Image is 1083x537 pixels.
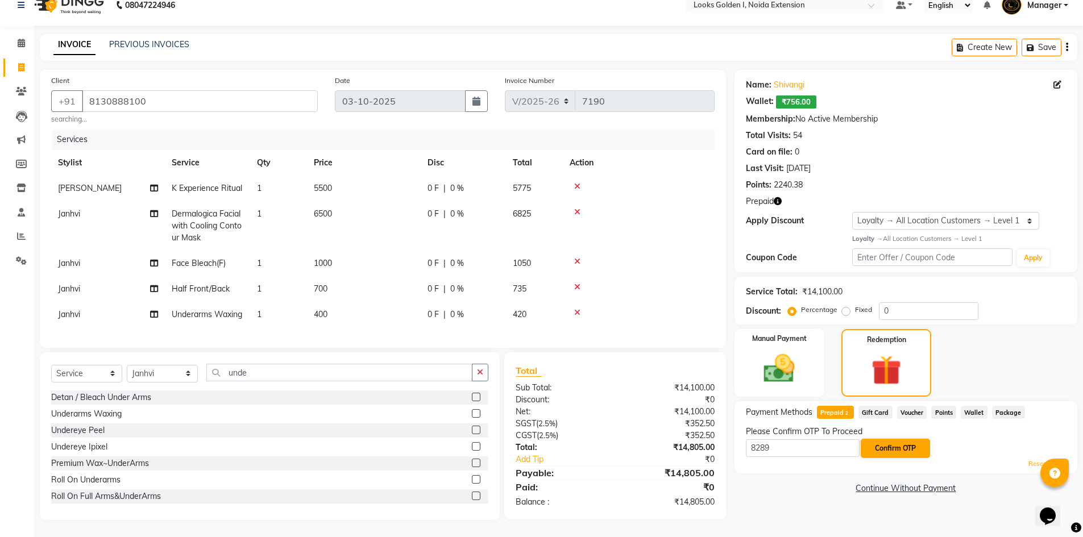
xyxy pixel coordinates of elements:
div: ₹14,805.00 [615,442,723,453]
span: 0 % [450,283,464,295]
div: Coupon Code [746,252,853,264]
span: 0 F [428,309,439,320]
div: ₹0 [633,453,723,465]
th: Disc [421,150,506,176]
span: 0 F [428,182,439,194]
div: Total: [507,442,615,453]
a: INVOICE [53,35,96,55]
button: Create New [952,39,1017,56]
div: Total Visits: [746,130,791,141]
button: Apply [1017,249,1049,267]
span: 0 % [450,309,464,320]
span: Package [992,406,1025,419]
label: Percentage [801,305,837,315]
div: ₹352.50 [615,418,723,430]
div: Paid: [507,480,615,494]
span: 400 [314,309,327,319]
label: Manual Payment [752,334,807,344]
div: Card on file: [746,146,792,158]
th: Stylist [51,150,165,176]
div: Premium Wax~UnderArms [51,457,149,469]
iframe: chat widget [1035,492,1072,526]
span: 0 % [450,208,464,220]
label: Redemption [867,335,906,345]
div: ₹14,100.00 [802,286,843,298]
span: [PERSON_NAME] [58,183,122,193]
span: 0 % [450,182,464,194]
div: Discount: [746,305,781,317]
span: 2.5% [538,419,555,428]
div: Undereye Peel [51,424,105,436]
button: Confirm OTP [861,439,930,458]
div: Services [52,129,723,150]
span: | [443,283,446,295]
span: 420 [513,309,526,319]
span: Gift Card [858,406,893,419]
label: Client [51,76,69,86]
div: ₹0 [615,480,723,494]
div: Points: [746,179,771,191]
label: Invoice Number [505,76,554,86]
small: searching... [51,114,318,124]
span: 1 [257,309,262,319]
span: 700 [314,284,327,294]
span: 1000 [314,258,332,268]
span: 6500 [314,209,332,219]
span: 0 F [428,208,439,220]
span: 735 [513,284,526,294]
th: Total [506,150,563,176]
span: 1 [257,183,262,193]
span: | [443,309,446,320]
span: Half Front/Back [172,284,230,294]
span: Janhvi [58,258,80,268]
span: Janhvi [58,309,80,319]
div: Sub Total: [507,382,615,394]
a: Shivangi [774,79,804,91]
span: Payment Methods [746,406,812,418]
input: Enter OTP [746,439,860,457]
div: 2240.38 [774,179,803,191]
div: Membership: [746,113,795,125]
div: Please Confirm OTP To Proceed [746,426,1066,438]
input: Enter Offer / Coupon Code [852,248,1013,266]
span: | [443,182,446,194]
div: 54 [793,130,802,141]
span: 5500 [314,183,332,193]
strong: Loyalty → [852,235,882,243]
span: ₹756.00 [776,95,816,109]
div: ₹14,100.00 [615,382,723,394]
span: Dermalogica Facial with Cooling Contour Mask [172,209,242,243]
div: Roll On Full Arms&UnderArms [51,490,161,502]
span: Voucher [897,406,927,419]
div: Apply Discount [746,215,853,227]
span: 2 [844,410,850,417]
div: [DATE] [786,163,811,174]
th: Price [307,150,421,176]
div: Roll On Underarms [51,474,121,486]
span: Janhvi [58,209,80,219]
span: 6825 [513,209,531,219]
th: Action [563,150,715,176]
div: ₹352.50 [615,430,723,442]
div: Detan / Bleach Under Arms [51,392,151,403]
div: ₹14,805.00 [615,466,723,480]
span: Prepaid [746,195,774,207]
div: Last Visit: [746,163,784,174]
th: Qty [250,150,307,176]
span: 1 [257,258,262,268]
div: ₹14,805.00 [615,496,723,508]
a: Resend OTP [1028,459,1066,469]
img: _gift.svg [862,352,911,389]
span: 0 % [450,257,464,269]
span: 1 [257,284,262,294]
div: No Active Membership [746,113,1066,125]
div: Undereye Ipixel [51,441,107,453]
div: ( ) [507,430,615,442]
span: Total [516,365,542,377]
div: Payable: [507,466,615,480]
span: Janhvi [58,284,80,294]
div: All Location Customers → Level 1 [852,234,1066,244]
button: +91 [51,90,83,112]
span: Points [931,406,956,419]
input: Search or Scan [206,364,472,381]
